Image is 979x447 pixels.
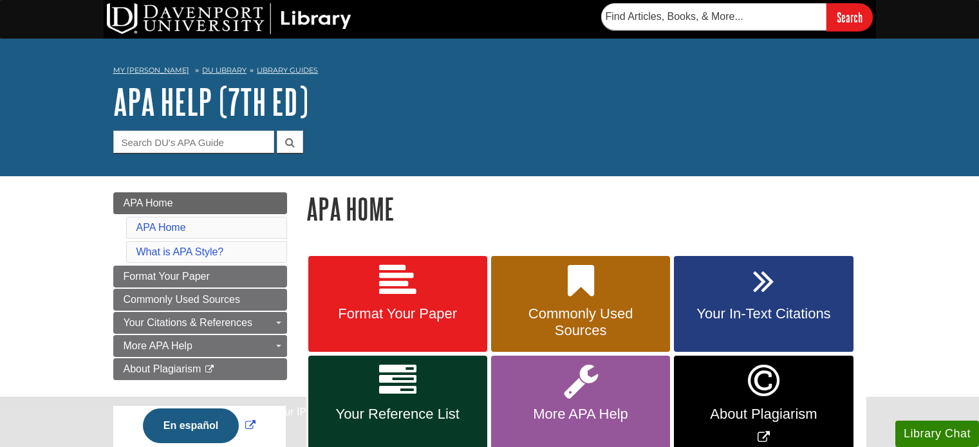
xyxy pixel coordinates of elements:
[113,192,287,214] a: APA Home
[113,289,287,311] a: Commonly Used Sources
[684,306,843,322] span: Your In-Text Citations
[257,66,318,75] a: Library Guides
[113,82,308,122] a: APA Help (7th Ed)
[113,65,189,76] a: My [PERSON_NAME]
[124,294,240,305] span: Commonly Used Sources
[143,408,239,443] button: En español
[318,306,478,322] span: Format Your Paper
[204,365,215,374] i: This link opens in a new window
[136,246,224,257] a: What is APA Style?
[601,3,873,31] form: Searches DU Library's articles, books, and more
[306,192,866,225] h1: APA Home
[113,62,866,82] nav: breadcrumb
[124,271,210,282] span: Format Your Paper
[124,317,252,328] span: Your Citations & References
[113,335,287,357] a: More APA Help
[113,266,287,287] a: Format Your Paper
[124,197,173,208] span: APA Home
[318,406,478,423] span: Your Reference List
[601,3,826,30] input: Find Articles, Books, & More...
[113,358,287,380] a: About Plagiarism
[124,363,201,374] span: About Plagiarism
[826,3,873,31] input: Search
[113,312,287,334] a: Your Citations & References
[895,421,979,447] button: Library Chat
[501,406,660,423] span: More APA Help
[136,222,186,233] a: APA Home
[124,340,192,351] span: More APA Help
[674,256,853,352] a: Your In-Text Citations
[501,306,660,339] span: Commonly Used Sources
[202,66,247,75] a: DU Library
[140,420,259,431] a: Link opens in new window
[308,256,487,352] a: Format Your Paper
[684,406,843,423] span: About Plagiarism
[107,3,351,34] img: DU Library
[113,131,274,153] input: Search DU's APA Guide
[491,256,670,352] a: Commonly Used Sources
